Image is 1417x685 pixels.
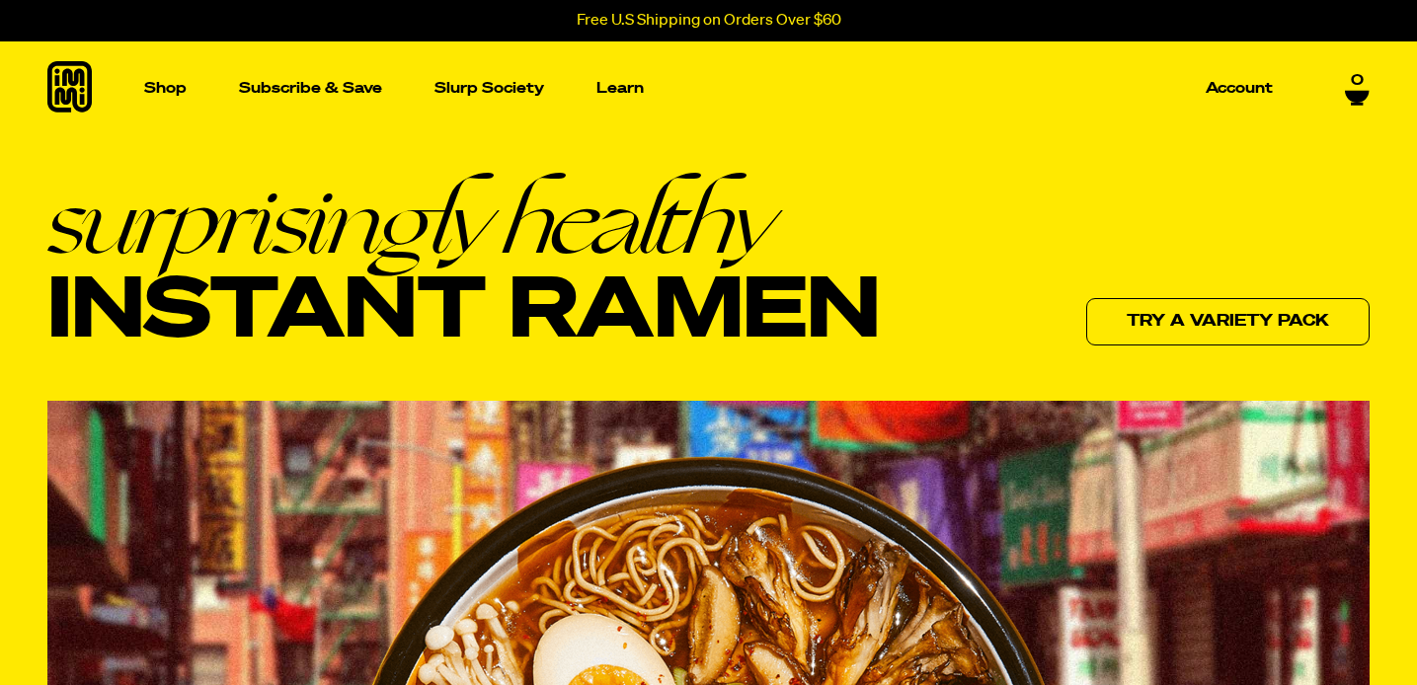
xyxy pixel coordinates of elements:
[577,12,841,30] p: Free U.S Shipping on Orders Over $60
[47,175,880,359] h1: Instant Ramen
[596,81,644,96] p: Learn
[144,81,187,96] p: Shop
[231,73,390,104] a: Subscribe & Save
[47,175,880,267] em: surprisingly healthy
[1206,81,1273,96] p: Account
[1198,73,1281,104] a: Account
[239,81,382,96] p: Subscribe & Save
[589,41,652,135] a: Learn
[427,73,552,104] a: Slurp Society
[434,81,544,96] p: Slurp Society
[1086,298,1370,345] a: Try a variety pack
[136,41,1281,135] nav: Main navigation
[136,41,195,135] a: Shop
[1345,66,1370,100] a: 0
[1351,66,1364,84] span: 0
